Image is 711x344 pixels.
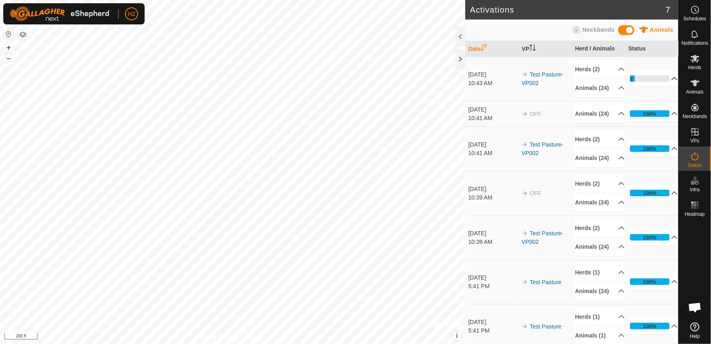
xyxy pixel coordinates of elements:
[575,219,624,237] p-accordion-header: Herds (2)
[628,185,678,201] p-accordion-header: 100%
[630,234,669,241] div: 100%
[683,295,707,320] div: Open chat
[575,193,624,212] p-accordion-header: Animals (24)
[575,282,624,300] p-accordion-header: Animals (24)
[4,53,13,63] button: –
[583,26,615,33] span: Neckbands
[530,323,561,330] a: Test Pasture
[530,111,541,117] span: OFF
[469,105,518,114] div: [DATE]
[10,7,112,21] img: Gallagher Logo
[518,41,572,57] th: VP
[128,10,136,18] span: HZ
[630,75,669,82] div: 12%
[679,319,711,342] a: Help
[530,279,561,285] a: Test Pasture
[469,149,518,158] div: 10:41 AM
[469,70,518,79] div: [DATE]
[628,274,678,290] p-accordion-header: 100%
[530,190,541,197] span: OFF
[683,16,706,21] span: Schedules
[643,110,656,118] div: 100%
[522,141,528,148] img: arrow
[481,46,487,52] p-sorticon: Activate to sort
[575,130,624,149] p-accordion-header: Herds (2)
[4,43,13,53] button: +
[628,318,678,334] p-accordion-header: 100%
[469,193,518,202] div: 10:39 AM
[522,230,563,245] a: Test Pasture-VP002
[240,333,264,341] a: Contact Us
[690,187,700,192] span: Infra
[575,105,624,123] p-accordion-header: Animals (24)
[650,26,674,33] span: Animals
[200,333,231,341] a: Privacy Policy
[625,41,678,57] th: Status
[643,278,656,286] div: 100%
[522,323,528,330] img: arrow
[682,114,707,119] span: Neckbands
[469,274,518,282] div: [DATE]
[630,67,635,91] div: 12%
[469,140,518,149] div: [DATE]
[686,90,704,94] span: Animals
[469,114,518,123] div: 10:41 AM
[628,229,678,245] p-accordion-header: 100%
[465,41,519,57] th: Date
[682,41,708,46] span: Notifications
[18,30,28,39] button: Map Layers
[685,212,705,217] span: Heatmap
[522,230,528,237] img: arrow
[522,190,528,197] img: arrow
[453,331,462,340] button: i
[575,175,624,193] p-accordion-header: Herds (2)
[628,140,678,157] p-accordion-header: 100%
[643,234,656,241] div: 100%
[688,163,702,168] span: Status
[470,5,666,15] h2: Activations
[628,105,678,122] p-accordion-header: 100%
[522,111,528,117] img: arrow
[630,278,669,285] div: 100%
[630,145,669,152] div: 100%
[643,189,656,197] div: 100%
[575,149,624,167] p-accordion-header: Animals (24)
[456,332,458,339] span: i
[690,138,699,143] span: VPs
[690,334,700,339] span: Help
[575,308,624,326] p-accordion-header: Herds (1)
[4,29,13,39] button: Reset Map
[469,185,518,193] div: [DATE]
[522,279,528,285] img: arrow
[630,323,669,329] div: 100%
[522,141,563,156] a: Test Pasture-VP002
[575,238,624,256] p-accordion-header: Animals (24)
[469,238,518,246] div: 10:39 AM
[529,46,536,52] p-sorticon: Activate to sort
[630,190,669,196] div: 100%
[643,145,656,153] div: 100%
[522,71,563,86] a: Test Pasture-VP002
[628,70,678,87] p-accordion-header: 12%
[469,229,518,238] div: [DATE]
[469,318,518,326] div: [DATE]
[688,65,701,70] span: Herds
[572,41,625,57] th: Herd / Animals
[575,79,624,97] p-accordion-header: Animals (24)
[469,282,518,291] div: 5:41 PM
[666,4,670,16] span: 7
[630,110,669,117] div: 100%
[469,79,518,88] div: 10:43 AM
[575,263,624,282] p-accordion-header: Herds (1)
[469,326,518,335] div: 5:41 PM
[575,60,624,79] p-accordion-header: Herds (2)
[643,322,656,330] div: 100%
[522,71,528,78] img: arrow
